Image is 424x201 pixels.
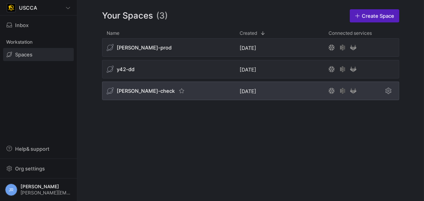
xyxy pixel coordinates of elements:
div: Press SPACE to select this row. [102,38,399,60]
span: [PERSON_NAME]-prod [117,44,172,51]
span: [DATE] [240,45,256,51]
div: JR [5,184,17,196]
div: Press SPACE to select this row. [102,60,399,82]
span: [PERSON_NAME][EMAIL_ADDRESS][PERSON_NAME][DOMAIN_NAME] [20,190,72,196]
span: Connected services [329,31,372,36]
img: https://storage.googleapis.com/y42-prod-data-exchange/images/uAsz27BndGEK0hZWDFeOjoxA7jCwgK9jE472... [7,4,15,12]
span: Org settings [15,165,45,172]
span: [PERSON_NAME]-check [117,88,175,94]
a: Org settings [3,166,74,172]
button: Help& support [3,142,74,155]
span: Name [107,31,119,36]
button: JR[PERSON_NAME][PERSON_NAME][EMAIL_ADDRESS][PERSON_NAME][DOMAIN_NAME] [3,182,74,198]
span: Inbox [15,22,29,28]
span: [DATE] [240,66,256,73]
span: [PERSON_NAME] [20,184,72,189]
div: Workstation [3,36,74,48]
span: [DATE] [240,88,256,94]
span: (3) [156,9,168,22]
button: Org settings [3,162,74,175]
span: y42-dd [117,66,135,72]
span: Help & support [15,146,49,152]
a: Spaces [3,48,74,61]
span: Spaces [15,51,32,58]
a: Create Space [350,9,399,22]
span: USCCA [19,5,37,11]
span: Created [240,31,257,36]
div: Press SPACE to select this row. [102,82,399,103]
span: Your Spaces [102,9,153,22]
span: Create Space [362,13,394,19]
button: Inbox [3,19,74,32]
